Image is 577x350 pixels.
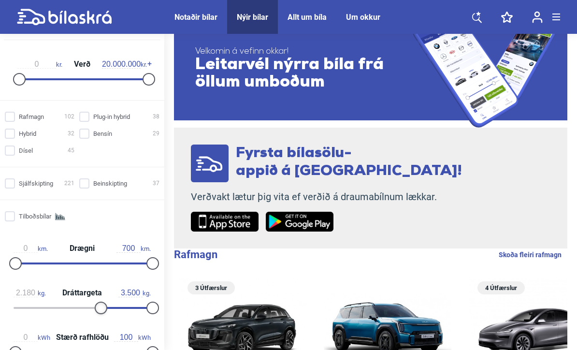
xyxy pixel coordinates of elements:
[116,244,151,253] span: km.
[114,333,151,342] span: kWh
[192,281,230,294] span: 3 Útfærslur
[93,112,130,122] span: Plug-in hybrid
[19,211,51,221] span: Tilboðsbílar
[482,281,520,294] span: 4 Útfærslur
[64,112,74,122] span: 102
[14,244,48,253] span: km.
[346,13,380,22] a: Um okkur
[19,129,36,139] span: Hybrid
[93,129,112,139] span: Bensín
[174,248,217,261] b: Rafmagn
[237,13,268,22] a: Nýir bílar
[60,289,104,297] span: Dráttargeta
[19,146,33,156] span: Dísel
[153,178,159,189] span: 37
[195,57,413,91] span: Leitarvél nýrra bíla frá öllum umboðum
[19,112,44,122] span: Rafmagn
[499,248,562,261] a: Skoða fleiri rafmagn
[93,178,127,189] span: Beinskipting
[118,289,151,297] span: kg.
[72,60,93,68] span: Verð
[236,146,462,179] span: Fyrsta bílasölu- appið á [GEOGRAPHIC_DATA]!
[174,13,217,22] a: Notaðir bílar
[54,334,111,341] span: Stærð rafhlöðu
[153,112,159,122] span: 38
[14,289,46,297] span: kg.
[67,245,97,252] span: Drægni
[174,11,567,128] a: Velkomin á vefinn okkar!Leitarvél nýrra bíla frá öllum umboðum
[64,178,74,189] span: 221
[195,47,413,57] span: Velkomin á vefinn okkar!
[14,333,50,342] span: kWh
[68,129,74,139] span: 32
[153,129,159,139] span: 29
[288,13,327,22] a: Allt um bíla
[68,146,74,156] span: 45
[191,191,462,203] p: Verðvakt lætur þig vita ef verðið á draumabílnum lækkar.
[17,60,62,69] span: kr.
[532,11,543,23] img: user-login.svg
[19,178,53,189] span: Sjálfskipting
[102,60,147,69] span: kr.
